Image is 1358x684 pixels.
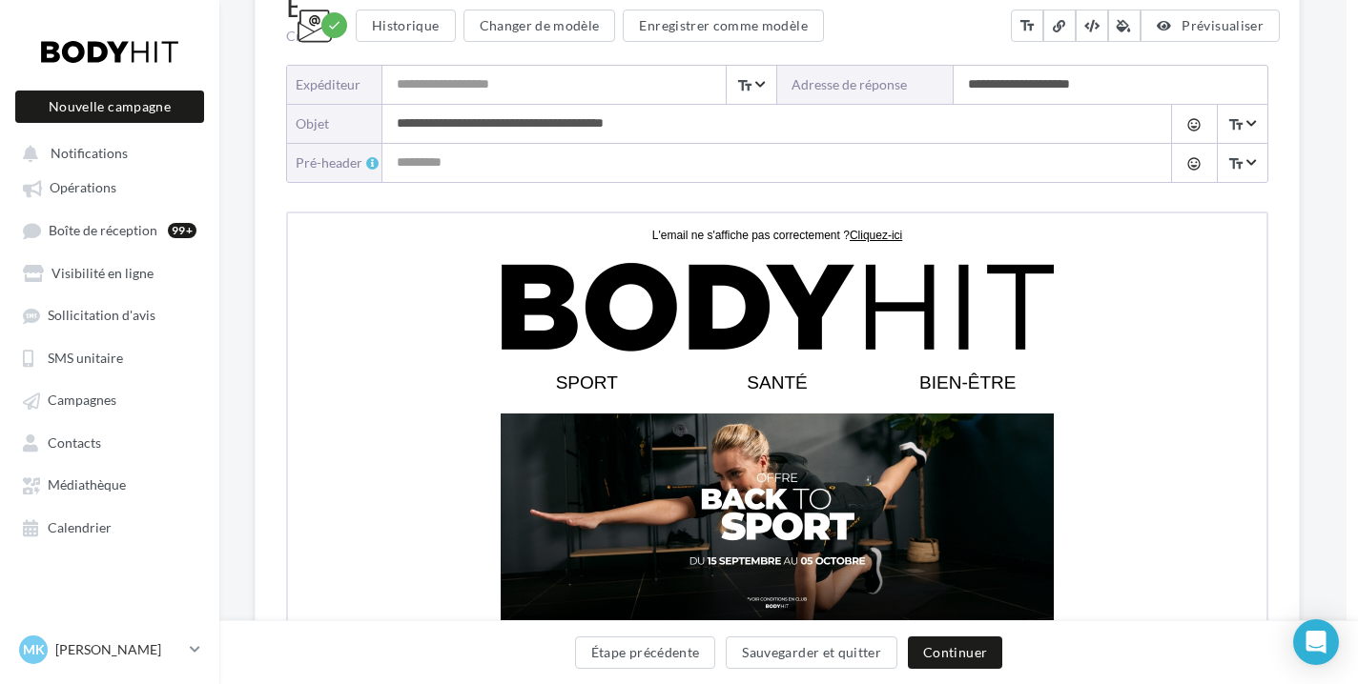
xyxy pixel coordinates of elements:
[23,640,45,659] span: MK
[296,153,382,172] div: Pré-header
[11,382,208,416] a: Campagnes
[1227,154,1245,173] i: text_fields
[726,636,897,669] button: Sauvegarder et quitter
[51,145,128,161] span: Notifications
[623,10,823,42] button: Enregistrer comme modèle
[1011,10,1043,42] button: text_fields
[908,636,1002,669] button: Continuer
[50,180,116,196] span: Opérations
[1186,156,1202,171] i: tag_faces
[1141,10,1280,42] button: Prévisualiser
[11,212,208,248] a: Boîte de réception99+
[15,632,204,668] a: MK [PERSON_NAME]
[1171,105,1216,143] button: tag_faces
[356,10,456,42] button: Historique
[49,222,157,238] span: Boîte de réception
[296,75,367,94] div: Expéditeur
[1217,144,1266,182] span: Select box activate
[48,477,126,493] span: Médiathèque
[214,502,765,531] p: ⏳
[327,18,341,32] i: check
[168,223,196,238] div: 99+
[11,425,208,459] a: Contacts
[286,27,1268,46] div: Critères avancés sélectionnés
[1186,117,1202,132] i: tag_faces
[55,640,182,659] p: [PERSON_NAME]
[1227,115,1245,134] i: text_fields
[11,510,208,544] a: Calendrier
[11,340,208,374] a: SMS unitaire
[1182,17,1264,33] span: Prévisualiser
[1293,619,1339,665] div: Open Intercom Messenger
[11,467,208,501] a: Médiathèque
[321,12,347,38] div: Modifications enregistrées
[1171,144,1216,182] button: tag_faces
[777,66,954,104] label: Adresse de réponse
[1217,105,1266,143] span: Select box activate
[48,308,155,324] span: Sollicitation d'avis
[367,473,512,488] strong: offre parrainage boostée
[463,10,616,42] button: Changer de modèle
[11,297,208,332] a: Sollicitation d'avis
[48,350,123,366] span: SMS unitaire
[214,545,765,573] p: À très vite, L’équipe BODYHIT Colmar
[736,76,753,95] i: text_fields
[726,66,775,104] span: Select box activate
[48,392,116,409] span: Campagnes
[364,488,405,502] strong: [DATE]
[48,519,112,535] span: Calendrier
[11,170,208,204] a: Opérations
[296,114,367,133] div: objet
[237,502,757,531] strong: Ce sera l’occasion de donner envie à vos proches de découvrir l’expérience BODYHIT et de progress...
[48,434,101,451] span: Contacts
[1018,16,1036,35] i: text_fields
[15,91,204,123] button: Nouvelle campagne
[11,255,208,290] a: Visibilité en ligne
[575,636,716,669] button: Étape précédente
[51,265,154,281] span: Visibilité en ligne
